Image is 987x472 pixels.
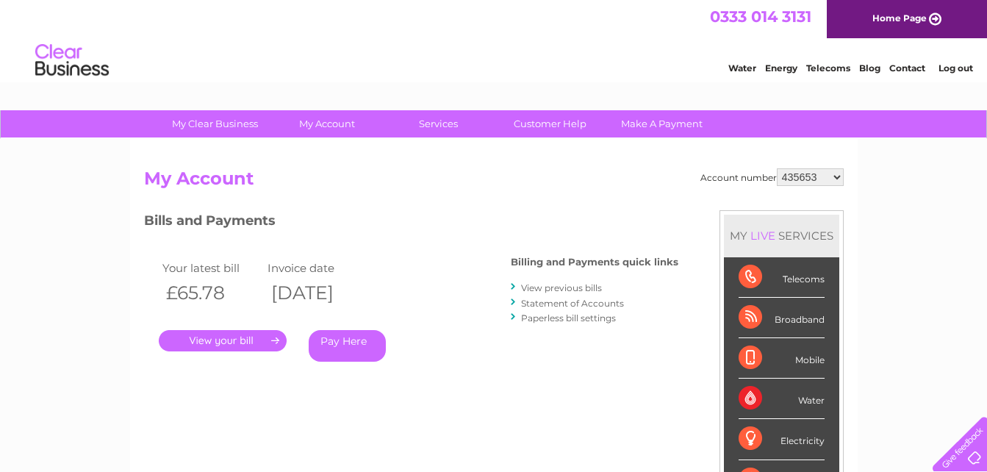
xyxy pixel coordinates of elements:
a: 0333 014 3131 [710,7,811,26]
div: MY SERVICES [724,215,839,257]
div: Clear Business is a trading name of Verastar Limited (registered in [GEOGRAPHIC_DATA] No. 3667643... [147,8,841,71]
a: Make A Payment [601,110,722,137]
div: Account number [700,168,844,186]
div: Broadband [739,298,825,338]
div: Mobile [739,338,825,379]
a: Blog [859,62,880,74]
a: View previous bills [521,282,602,293]
a: Services [378,110,499,137]
div: Telecoms [739,257,825,298]
th: [DATE] [264,278,370,308]
a: Telecoms [806,62,850,74]
th: £65.78 [159,278,265,308]
h2: My Account [144,168,844,196]
a: Energy [765,62,797,74]
div: Electricity [739,419,825,460]
h4: Billing and Payments quick links [511,257,678,268]
a: Log out [938,62,973,74]
td: Your latest bill [159,258,265,278]
td: Invoice date [264,258,370,278]
a: Customer Help [489,110,611,137]
h3: Bills and Payments [144,210,678,236]
a: Contact [889,62,925,74]
a: Paperless bill settings [521,312,616,323]
a: . [159,330,287,351]
img: logo.png [35,38,110,83]
a: My Account [266,110,387,137]
a: My Clear Business [154,110,276,137]
div: Water [739,379,825,419]
a: Water [728,62,756,74]
div: LIVE [747,229,778,243]
a: Pay Here [309,330,386,362]
a: Statement of Accounts [521,298,624,309]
